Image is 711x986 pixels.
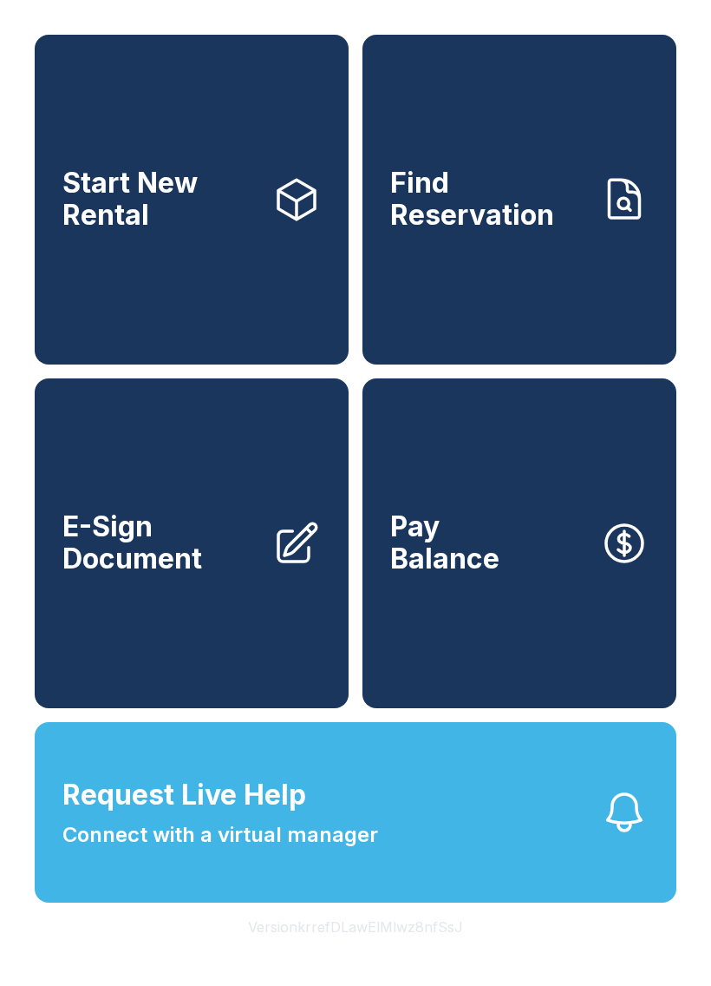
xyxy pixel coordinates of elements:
a: Start New Rental [35,35,349,365]
button: PayBalance [362,378,676,708]
span: E-Sign Document [62,511,258,575]
span: Connect with a virtual manager [62,819,378,851]
button: VersionkrrefDLawElMlwz8nfSsJ [234,903,477,951]
button: Request Live HelpConnect with a virtual manager [35,722,676,903]
span: Pay Balance [390,511,499,575]
a: E-Sign Document [35,378,349,708]
span: Find Reservation [390,168,586,231]
span: Start New Rental [62,168,258,231]
a: Find Reservation [362,35,676,365]
span: Request Live Help [62,774,306,816]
